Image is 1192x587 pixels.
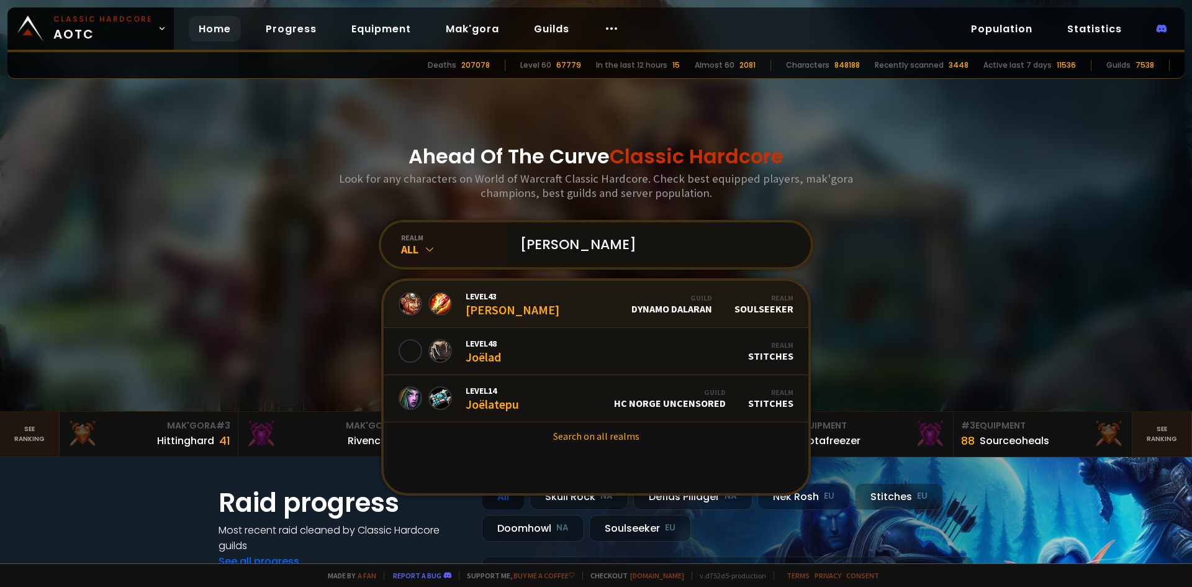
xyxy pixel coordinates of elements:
[216,419,230,432] span: # 3
[334,171,858,200] h3: Look for any characters on World of Warcraft Classic Hardcore. Check best equipped players, mak'g...
[238,412,417,457] a: Mak'Gora#2Rivench100
[1106,60,1131,71] div: Guilds
[801,433,860,448] div: Notafreezer
[556,522,569,534] small: NA
[961,419,975,432] span: # 3
[60,412,238,457] a: Mak'Gora#3Hittinghard41
[961,432,975,449] div: 88
[219,554,299,568] a: See all progress
[672,60,680,71] div: 15
[246,419,409,432] div: Mak'Gora
[466,291,559,302] span: Level 43
[466,385,519,412] div: Joëlatepu
[582,571,684,580] span: Checkout
[614,388,726,397] div: Guild
[341,16,421,42] a: Equipment
[1136,60,1154,71] div: 7538
[631,293,712,303] div: Guild
[384,422,808,450] a: Search on all realms
[815,571,841,580] a: Privacy
[482,483,525,510] div: All
[384,375,808,422] a: Level14JoëlatepuGuildHC Norge UncensoredRealmStitches
[834,60,860,71] div: 848188
[748,388,793,397] div: Realm
[961,16,1042,42] a: Population
[513,222,796,267] input: Search a character...
[67,419,230,432] div: Mak'Gora
[219,522,467,553] h4: Most recent raid cleaned by Classic Hardcore guilds
[589,515,691,542] div: Soulseeker
[725,490,737,503] small: NA
[610,142,783,170] span: Classic Hardcore
[596,60,667,71] div: In the last 12 hours
[748,340,793,350] div: Realm
[631,293,712,315] div: Dynamo Dalaran
[466,291,559,317] div: [PERSON_NAME]
[520,60,551,71] div: Level 60
[482,515,584,542] div: Doomhowl
[524,16,579,42] a: Guilds
[782,419,946,432] div: Equipment
[466,338,501,365] div: Joëlad
[53,14,153,25] small: Classic Hardcore
[961,419,1124,432] div: Equipment
[530,483,628,510] div: Skull Rock
[630,571,684,580] a: [DOMAIN_NAME]
[787,571,810,580] a: Terms
[1057,60,1076,71] div: 11536
[633,483,752,510] div: Defias Pillager
[980,433,1049,448] div: Sourceoheals
[348,433,387,448] div: Rivench
[983,60,1052,71] div: Active last 7 days
[1057,16,1132,42] a: Statistics
[436,16,509,42] a: Mak'gora
[665,522,675,534] small: EU
[358,571,376,580] a: a fan
[384,281,808,328] a: Level43[PERSON_NAME]GuildDynamo DalaranRealmSoulseeker
[695,60,734,71] div: Almost 60
[466,385,519,396] span: Level 14
[157,433,214,448] div: Hittinghard
[219,432,230,449] div: 41
[692,571,766,580] span: v. d752d5 - production
[1132,412,1192,457] a: Seeranking
[513,571,575,580] a: Buy me a coffee
[428,60,456,71] div: Deaths
[748,388,793,409] div: Stitches
[917,490,928,503] small: EU
[824,490,834,503] small: EU
[53,14,153,43] span: AOTC
[7,7,174,50] a: Classic HardcoreAOTC
[949,60,968,71] div: 3448
[757,483,850,510] div: Nek'Rosh
[320,571,376,580] span: Made by
[600,490,613,503] small: NA
[189,16,241,42] a: Home
[846,571,879,580] a: Consent
[734,293,793,315] div: Soulseeker
[401,242,505,257] div: All
[466,338,501,349] span: Level 48
[855,483,943,510] div: Stitches
[954,412,1132,457] a: #3Equipment88Sourceoheals
[219,483,467,522] h1: Raid progress
[748,340,793,362] div: Stitches
[459,571,575,580] span: Support me,
[875,60,944,71] div: Recently scanned
[786,60,829,71] div: Characters
[401,233,505,242] div: realm
[393,571,441,580] a: Report a bug
[775,412,954,457] a: #2Equipment88Notafreezer
[384,328,808,375] a: Level48JoëladRealmStitches
[734,293,793,303] div: Realm
[256,16,327,42] a: Progress
[409,142,783,171] h1: Ahead Of The Curve
[739,60,756,71] div: 2081
[614,388,726,409] div: HC Norge Uncensored
[461,60,490,71] div: 207078
[556,60,581,71] div: 67779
